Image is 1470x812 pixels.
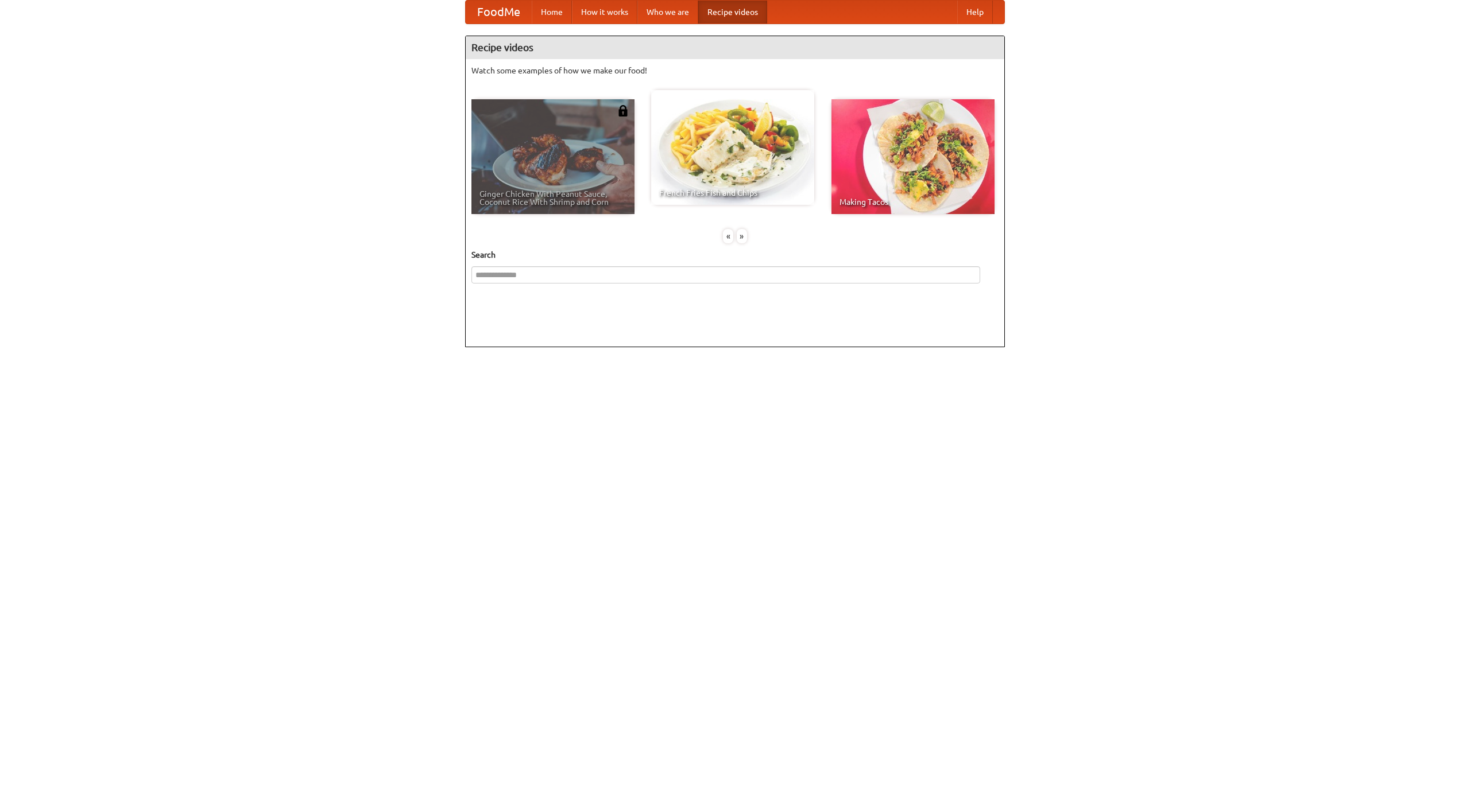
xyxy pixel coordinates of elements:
a: Who we are [637,1,698,24]
div: » [737,229,747,243]
a: Help [957,1,993,24]
a: Home [532,1,572,24]
p: Watch some examples of how we make our food! [471,65,999,76]
img: 483408.png [617,105,629,116]
a: French Fries Fish and Chips [651,90,814,205]
span: French Fries Fish and Chips [659,189,806,197]
a: FoodMe [466,1,532,24]
h4: Recipe videos [466,36,1004,59]
a: How it works [572,1,637,24]
a: Recipe videos [698,1,767,24]
span: Making Tacos [840,198,987,206]
h5: Search [471,249,999,261]
a: Making Tacos [831,99,995,214]
div: « [723,229,733,243]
